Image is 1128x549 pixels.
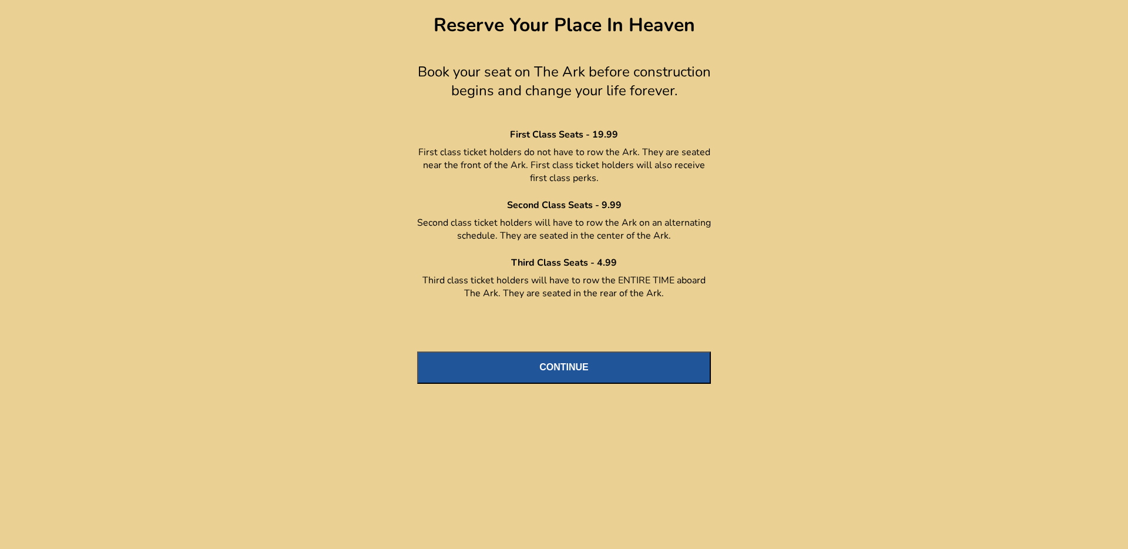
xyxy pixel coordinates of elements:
[417,146,711,185] p: First class ticket holders do not have to row the Ark. They are seated near the front of the Ark....
[417,62,711,100] h2: Book your seat on The Ark before construction begins and change your life forever.
[417,128,711,141] h4: First Class Seats - 19.99
[417,274,711,300] p: Third class ticket holders will have to row the ENTIRE TIME aboard The Ark. They are seated in th...
[417,12,711,38] h1: Reserve Your Place In Heaven
[417,352,711,384] button: CONTINUE
[417,199,711,212] h4: Second Class Seats - 9.99
[417,216,711,242] p: Second class ticket holders will have to row the Ark on an alternating schedule. They are seated ...
[417,314,711,384] a: CONTINUE
[417,256,711,269] h4: Third Class Seats - 4.99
